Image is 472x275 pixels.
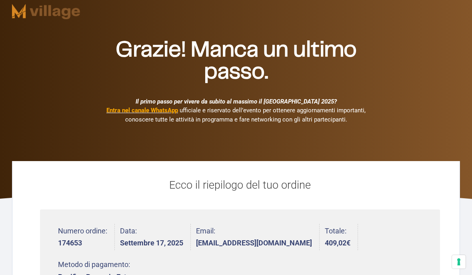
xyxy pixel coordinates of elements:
iframe: Customerly Messenger Launcher [6,244,30,268]
span: ufficiale e riservato dell’evento per ottenere aggiornamenti importanti, conoscere tutte le attiv... [125,107,366,123]
span: € [346,239,350,247]
strong: [EMAIL_ADDRESS][DOMAIN_NAME] [196,239,312,247]
h2: Grazie! Manca un ultimo passo. [92,39,380,83]
p: Ecco il riepilogo del tuo ordine [40,177,440,193]
bdi: 409,02 [325,239,350,247]
strong: Settembre 17, 2025 [120,239,183,247]
li: Data: [120,224,191,251]
a: Entra nel canale WhatsApp [106,107,178,114]
button: Le tue preferenze relative al consenso per le tecnologie di tracciamento [452,255,466,269]
li: Email: [196,224,320,251]
i: Il primo passo per vivere da subito al massimo il [GEOGRAPHIC_DATA] 2025? [136,98,337,105]
li: Totale: [325,224,358,251]
li: Numero ordine: [58,224,115,251]
strong: 174653 [58,239,107,247]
